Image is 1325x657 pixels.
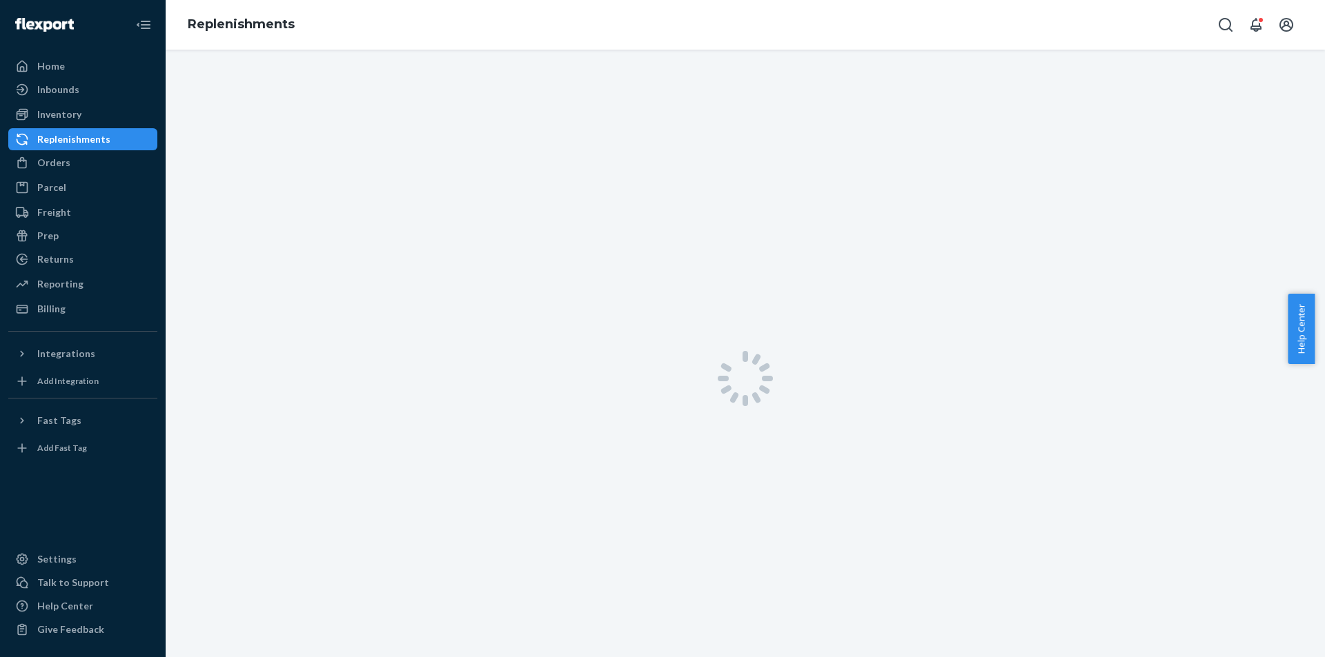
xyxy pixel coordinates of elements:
[37,252,74,266] div: Returns
[8,437,157,459] a: Add Fast Tag
[8,618,157,640] button: Give Feedback
[37,132,110,146] div: Replenishments
[37,599,93,613] div: Help Center
[8,548,157,570] a: Settings
[37,442,87,454] div: Add Fast Tag
[37,576,109,589] div: Talk to Support
[8,79,157,101] a: Inbounds
[8,410,157,432] button: Fast Tags
[37,302,66,316] div: Billing
[37,59,65,73] div: Home
[1273,11,1300,39] button: Open account menu
[37,623,104,636] div: Give Feedback
[8,201,157,223] a: Freight
[37,83,79,97] div: Inbounds
[1242,11,1270,39] button: Open notifications
[37,277,84,291] div: Reporting
[15,18,74,32] img: Flexport logo
[1212,11,1239,39] button: Open Search Box
[8,572,157,594] button: Talk to Support
[177,5,306,45] ol: breadcrumbs
[8,176,157,199] a: Parcel
[130,11,157,39] button: Close Navigation
[8,152,157,174] a: Orders
[37,156,70,170] div: Orders
[188,17,295,32] a: Replenishments
[8,273,157,295] a: Reporting
[8,128,157,150] a: Replenishments
[37,229,59,243] div: Prep
[8,225,157,247] a: Prep
[37,414,81,427] div: Fast Tags
[8,595,157,617] a: Help Center
[37,205,71,219] div: Freight
[37,347,95,361] div: Integrations
[8,248,157,270] a: Returns
[8,103,157,125] a: Inventory
[8,343,157,365] button: Integrations
[37,552,77,566] div: Settings
[1288,294,1315,364] button: Help Center
[1237,616,1311,650] iframe: Opens a widget where you can chat to one of our agents
[8,298,157,320] a: Billing
[8,55,157,77] a: Home
[37,375,99,387] div: Add Integration
[37,108,81,121] div: Inventory
[8,370,157,392] a: Add Integration
[37,181,66,194] div: Parcel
